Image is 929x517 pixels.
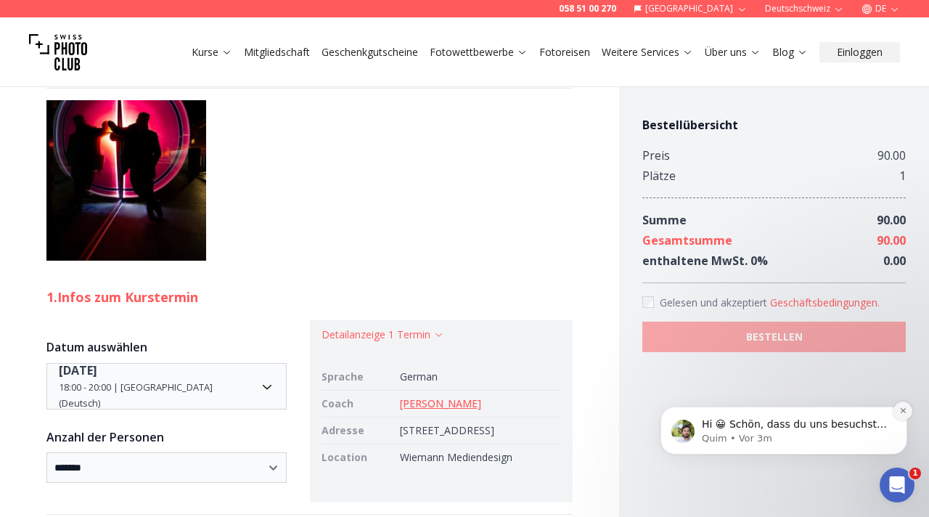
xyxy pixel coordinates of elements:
div: message notification from Quim, Vor 3m. Hi 😀 Schön, dass du uns besuchst. Stell' uns gerne jederz... [22,91,269,139]
div: 90.00 [877,145,906,166]
button: Fotoreisen [533,42,596,62]
p: Message from Quim, sent Vor 3m [63,116,250,129]
a: Blog [772,45,808,60]
iframe: Intercom live chat [880,468,914,502]
button: Mitgliedschaft [238,42,316,62]
button: Einloggen [819,42,900,62]
button: Kurse [186,42,238,62]
h2: 1. Infos zum Kurstermin [46,287,573,307]
td: Location [322,444,394,471]
td: German [394,364,561,391]
button: Geschenkgutscheine [316,42,424,62]
td: Coach [322,390,394,417]
button: Dismiss notification [255,86,274,105]
iframe: Intercom notifications Nachricht [639,316,929,478]
td: Wiemann Mediendesign [394,444,561,471]
a: Geschenkgutscheine [322,45,418,60]
div: Plätze [642,166,676,186]
td: Sprache [322,364,394,391]
td: [STREET_ADDRESS] [394,417,561,444]
button: Accept termsGelesen und akzeptiert [770,296,880,310]
div: 1 [899,166,906,186]
a: Weitere Services [602,45,693,60]
button: Blog [766,42,814,62]
button: Weitere Services [596,42,699,62]
span: Gelesen und akzeptiert [660,296,770,309]
button: Date [46,363,287,410]
h3: Datum auswählen [46,338,287,356]
a: [PERSON_NAME] [400,396,481,410]
span: 0.00 [883,253,906,269]
a: 058 51 00 270 [559,3,616,15]
div: enthaltene MwSt. 0 % [642,251,768,271]
a: Mitgliedschaft [244,45,310,60]
h4: Bestellübersicht [642,116,906,134]
span: Hi 😀 Schön, dass du uns besuchst. Stell' uns gerne jederzeit Fragen oder hinterlasse ein Feedback. [63,102,248,143]
span: 90.00 [877,212,906,228]
div: Gesamtsumme [642,230,732,251]
input: Accept terms [642,296,654,308]
button: Detailanzeige 1 Termin [322,327,444,342]
span: 90.00 [877,232,906,248]
a: Fotowettbewerbe [430,45,528,60]
button: Über uns [699,42,766,62]
span: 1 [909,468,921,479]
a: Kurse [192,45,232,60]
img: Praxis-Workshops-0 [46,100,206,260]
img: Swiss photo club [29,23,87,81]
td: Adresse [322,417,394,444]
img: Profile image for Quim [33,104,56,127]
a: Über uns [705,45,761,60]
a: Fotoreisen [539,45,590,60]
div: Summe [642,210,687,230]
h3: Anzahl der Personen [46,428,287,446]
div: Preis [642,145,670,166]
button: Fotowettbewerbe [424,42,533,62]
